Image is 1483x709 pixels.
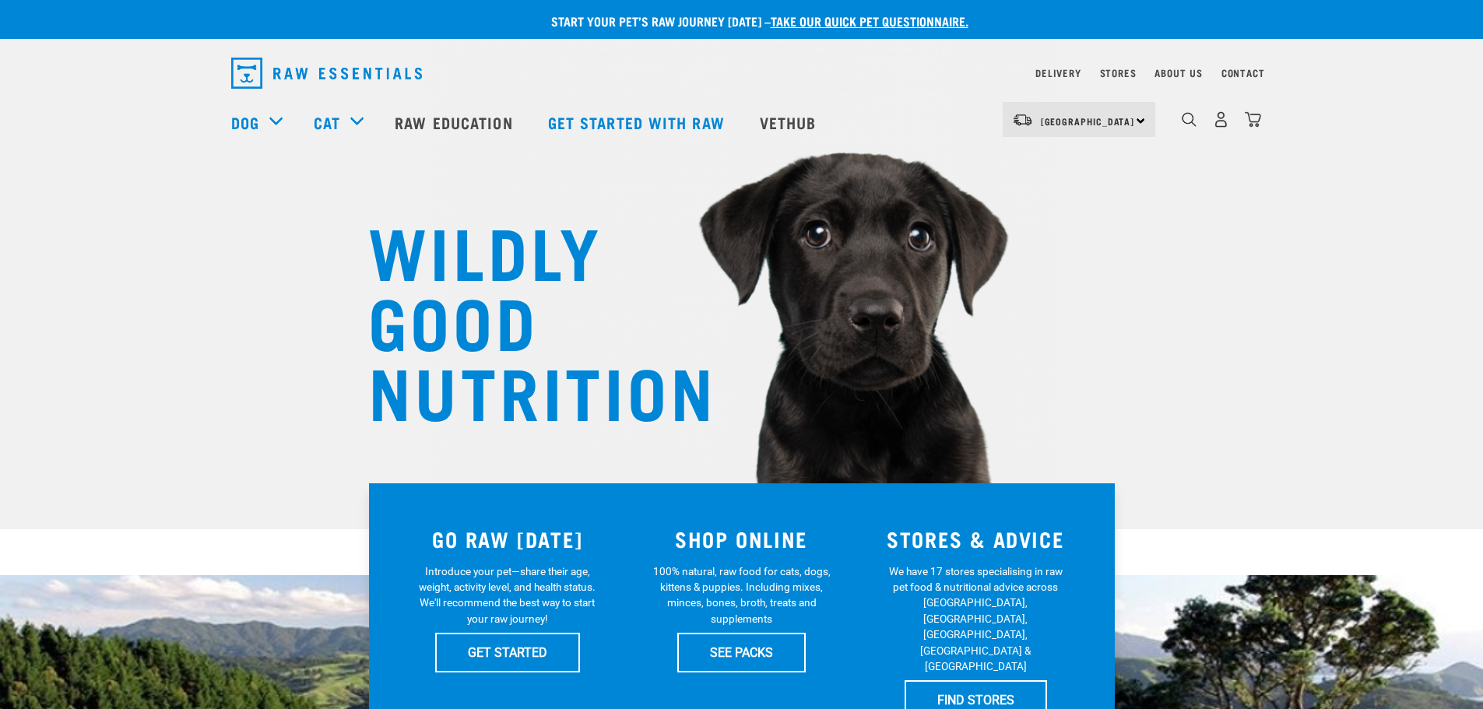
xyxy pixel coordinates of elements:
[1213,111,1229,128] img: user.png
[532,91,744,153] a: Get started with Raw
[1012,113,1033,127] img: van-moving.png
[231,111,259,134] a: Dog
[1100,70,1137,75] a: Stores
[868,527,1084,551] h3: STORES & ADVICE
[744,91,836,153] a: Vethub
[379,91,532,153] a: Raw Education
[219,51,1265,95] nav: dropdown navigation
[416,563,599,627] p: Introduce your pet—share their age, weight, activity level, and health status. We'll recommend th...
[314,111,340,134] a: Cat
[884,563,1067,675] p: We have 17 stores specialising in raw pet food & nutritional advice across [GEOGRAPHIC_DATA], [GE...
[1245,111,1261,128] img: home-icon@2x.png
[1041,118,1135,124] span: [GEOGRAPHIC_DATA]
[634,527,849,551] h3: SHOP ONLINE
[368,214,680,424] h1: WILDLY GOOD NUTRITION
[677,633,806,672] a: SEE PACKS
[1154,70,1202,75] a: About Us
[231,58,422,89] img: Raw Essentials Logo
[650,563,833,627] p: 100% natural, raw food for cats, dogs, kittens & puppies. Including mixes, minces, bones, broth, ...
[771,17,968,24] a: take our quick pet questionnaire.
[435,633,580,672] a: GET STARTED
[1221,70,1265,75] a: Contact
[400,527,616,551] h3: GO RAW [DATE]
[1182,112,1197,127] img: home-icon-1@2x.png
[1035,70,1081,75] a: Delivery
